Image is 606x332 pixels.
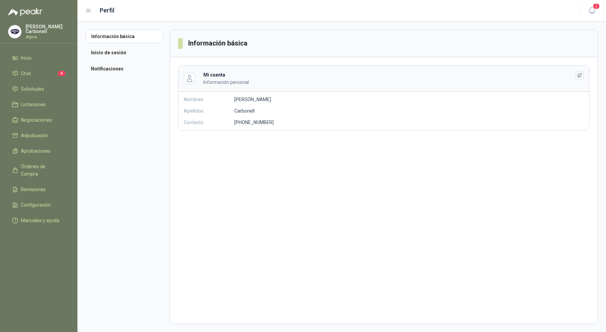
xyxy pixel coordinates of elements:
a: Aprobaciones [8,145,69,157]
a: Remisiones [8,183,69,196]
span: Manuales y ayuda [21,217,59,224]
span: Órdenes de Compra [21,163,63,178]
p: Nombres: [184,96,234,103]
span: Negociaciones [21,116,52,124]
span: Adjudicación [21,132,48,139]
a: Solicitudes [8,83,69,95]
b: Mi cuenta [203,72,225,78]
a: Adjudicación [8,129,69,142]
p: Alpina [26,35,69,39]
p: [PERSON_NAME] [234,96,271,103]
img: Logo peakr [8,8,42,16]
p: [PHONE_NUMBER] [234,119,274,126]
a: Configuración [8,199,69,211]
a: Notificaciones [86,62,163,76]
p: Apellidos: [184,107,234,115]
button: 2 [586,5,598,17]
span: Licitaciones [21,101,46,108]
p: Contacto: [184,119,234,126]
span: Configuración [21,201,50,209]
a: Negociaciones [8,114,69,126]
span: Remisiones [21,186,46,193]
a: Manuales y ayuda [8,214,69,227]
p: [PERSON_NAME] Carbonell [26,24,69,34]
span: 2 [593,3,600,9]
a: Inicio [8,52,69,64]
a: Licitaciones [8,98,69,111]
span: 6 [58,71,65,76]
span: Aprobaciones [21,147,50,155]
p: Carbonell [234,107,255,115]
span: Solicitudes [21,85,44,93]
a: Chat6 [8,67,69,80]
a: Información básica [86,30,163,43]
a: Inicio de sesión [86,46,163,59]
h1: Perfil [100,6,114,15]
a: Órdenes de Compra [8,160,69,180]
p: Información personal [203,79,560,86]
img: Company Logo [8,25,21,38]
h3: Información básica [188,38,248,49]
span: Inicio [21,54,32,62]
span: Chat [21,70,31,77]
